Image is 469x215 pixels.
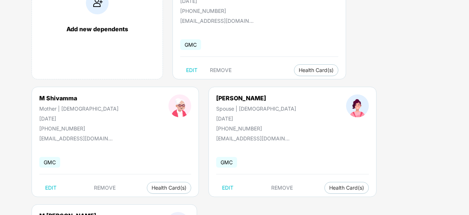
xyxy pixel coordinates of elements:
[88,182,121,194] button: REMOVE
[180,8,266,14] div: [PHONE_NUMBER]
[329,186,364,190] span: Health Card(s)
[39,182,62,194] button: EDIT
[39,25,155,33] div: Add new dependents
[39,94,119,102] div: M Shivamma
[180,39,201,50] span: GMC
[271,185,293,191] span: REMOVE
[265,182,299,194] button: REMOVE
[216,135,290,141] div: [EMAIL_ADDRESS][DOMAIN_NAME]
[216,182,239,194] button: EDIT
[216,125,296,132] div: [PHONE_NUMBER]
[39,157,60,168] span: GMC
[299,68,334,72] span: Health Card(s)
[168,94,191,117] img: profileImage
[39,125,119,132] div: [PHONE_NUMBER]
[216,157,237,168] span: GMC
[324,182,369,194] button: Health Card(s)
[294,64,338,76] button: Health Card(s)
[180,64,203,76] button: EDIT
[39,115,119,122] div: [DATE]
[346,94,369,117] img: profileImage
[147,182,191,194] button: Health Card(s)
[94,185,116,191] span: REMOVE
[186,67,197,73] span: EDIT
[180,18,254,24] div: [EMAIL_ADDRESS][DOMAIN_NAME]
[210,67,232,73] span: REMOVE
[216,105,296,112] div: Spouse | [DEMOGRAPHIC_DATA]
[39,135,113,141] div: [EMAIL_ADDRESS][DOMAIN_NAME]
[222,185,233,191] span: EDIT
[216,115,296,122] div: [DATE]
[45,185,57,191] span: EDIT
[216,94,296,102] div: [PERSON_NAME]
[204,64,237,76] button: REMOVE
[152,186,186,190] span: Health Card(s)
[39,105,119,112] div: Mother | [DEMOGRAPHIC_DATA]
